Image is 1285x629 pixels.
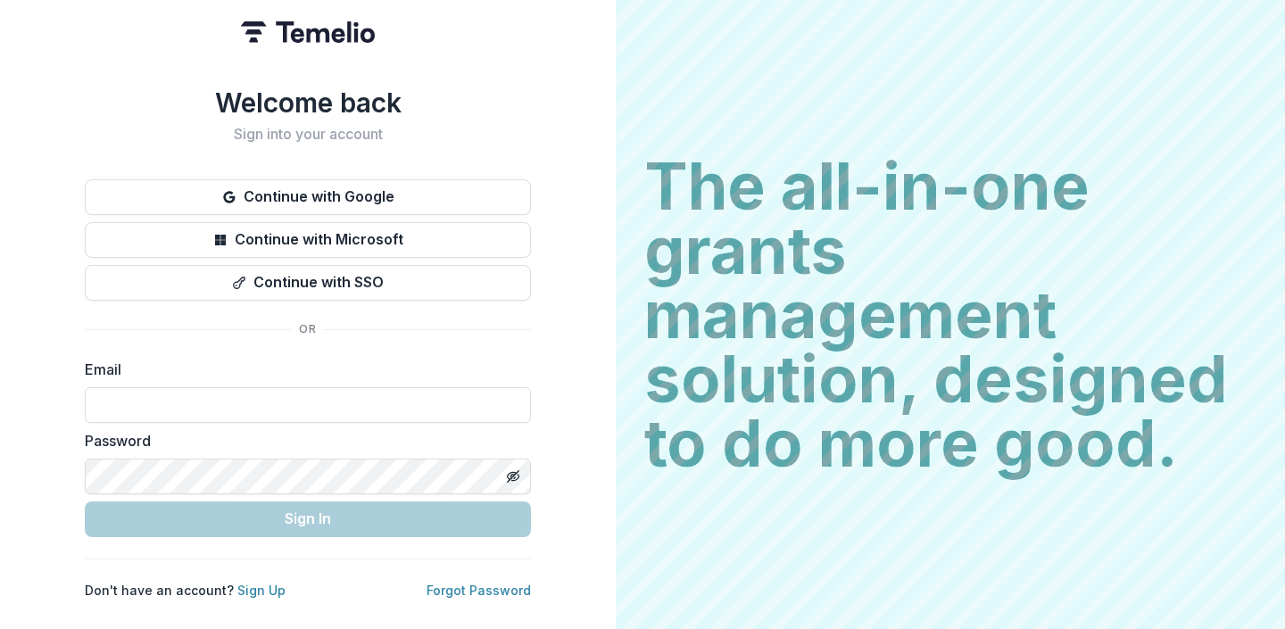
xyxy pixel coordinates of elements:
button: Sign In [85,501,531,537]
button: Continue with SSO [85,265,531,301]
button: Continue with Google [85,179,531,215]
a: Forgot Password [427,583,531,598]
img: Temelio [241,21,375,43]
p: Don't have an account? [85,581,286,600]
h2: Sign into your account [85,126,531,143]
a: Sign Up [237,583,286,598]
h1: Welcome back [85,87,531,119]
label: Email [85,359,520,380]
label: Password [85,430,520,451]
button: Continue with Microsoft [85,222,531,258]
button: Toggle password visibility [499,462,527,491]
